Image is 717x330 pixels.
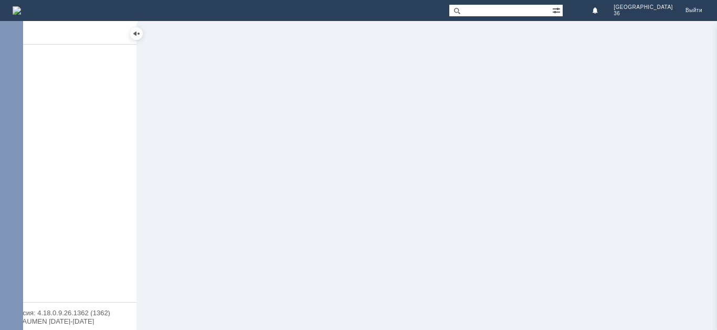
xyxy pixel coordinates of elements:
div: Скрыть меню [130,27,143,40]
span: Расширенный поиск [552,5,563,15]
a: Перейти на домашнюю страницу [13,6,21,15]
span: 36 [614,11,620,17]
img: logo [13,6,21,15]
div: © NAUMEN [DATE]-[DATE] [10,318,126,325]
span: [GEOGRAPHIC_DATA] [614,4,673,11]
div: Версия: 4.18.0.9.26.1362 (1362) [10,310,126,316]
